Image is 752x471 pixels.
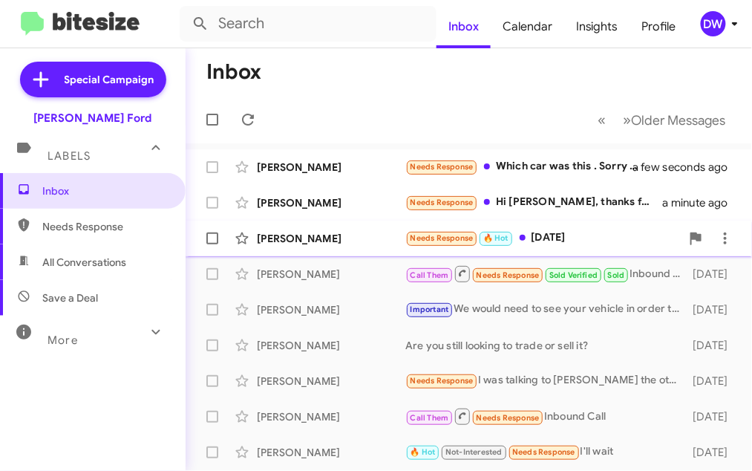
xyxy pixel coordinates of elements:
div: Inbound Call [405,407,688,426]
span: 🔥 Hot [483,233,509,243]
span: Save a Deal [42,290,98,305]
span: « [598,111,606,129]
button: Next [614,105,734,135]
span: » [623,111,631,129]
div: [DATE] [688,445,740,460]
div: I'll wait [405,444,688,461]
a: Profile [630,5,688,48]
div: Inbound Call [405,264,688,283]
span: Special Campaign [65,72,154,87]
div: DW [701,11,726,36]
div: [DATE] [688,409,740,424]
div: Are you still looking to trade or sell it? [405,338,688,353]
a: Insights [564,5,630,48]
div: Hi [PERSON_NAME], thanks for the message. I spoke with your team and I am hoping to arrive around... [405,194,662,211]
div: a minute ago [662,195,740,210]
div: [PERSON_NAME] [257,267,405,282]
div: [PERSON_NAME] [257,160,405,175]
span: Not-Interested [445,447,503,457]
div: [DATE] [688,302,740,317]
div: [PERSON_NAME] [257,409,405,424]
div: [PERSON_NAME] [257,195,405,210]
span: Sold Verified [549,270,598,280]
span: Older Messages [631,112,725,129]
input: Search [180,6,437,42]
span: Call Them [411,413,449,423]
div: [PERSON_NAME] [257,338,405,353]
div: [PERSON_NAME] Ford [34,111,152,126]
a: Inbox [437,5,491,48]
span: Labels [48,149,91,163]
span: Needs Response [477,413,540,423]
div: [DATE] [688,338,740,353]
a: Calendar [491,5,564,48]
span: Needs Response [411,198,474,207]
div: [PERSON_NAME] [257,374,405,389]
span: Needs Response [411,233,474,243]
span: Sold [608,270,625,280]
div: [DATE] [405,230,681,247]
span: More [48,334,78,347]
div: We would need to see your vehicle in order to get you the most money a possible. The process only... [405,301,688,318]
span: Call Them [411,270,449,280]
span: Needs Response [411,376,474,386]
span: Needs Response [477,270,540,280]
div: Which car was this . Sorry did a few [DATE] [405,158,651,175]
div: [DATE] [688,267,740,282]
div: [PERSON_NAME] [257,445,405,460]
button: Previous [589,105,615,135]
span: All Conversations [42,255,126,270]
span: 🔥 Hot [411,447,436,457]
span: Needs Response [411,162,474,172]
div: [PERSON_NAME] [257,231,405,246]
div: [DATE] [688,374,740,389]
h1: Inbox [206,60,261,84]
span: Needs Response [42,219,169,234]
div: [PERSON_NAME] [257,302,405,317]
div: a few seconds ago [651,160,740,175]
button: DW [688,11,736,36]
span: Important [411,305,449,314]
div: I was talking to [PERSON_NAME] the other day. Can she send updated number with this applied? [405,372,688,389]
span: Inbox [42,183,169,198]
a: Special Campaign [20,62,166,97]
nav: Page navigation example [589,105,734,135]
span: Needs Response [512,447,575,457]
